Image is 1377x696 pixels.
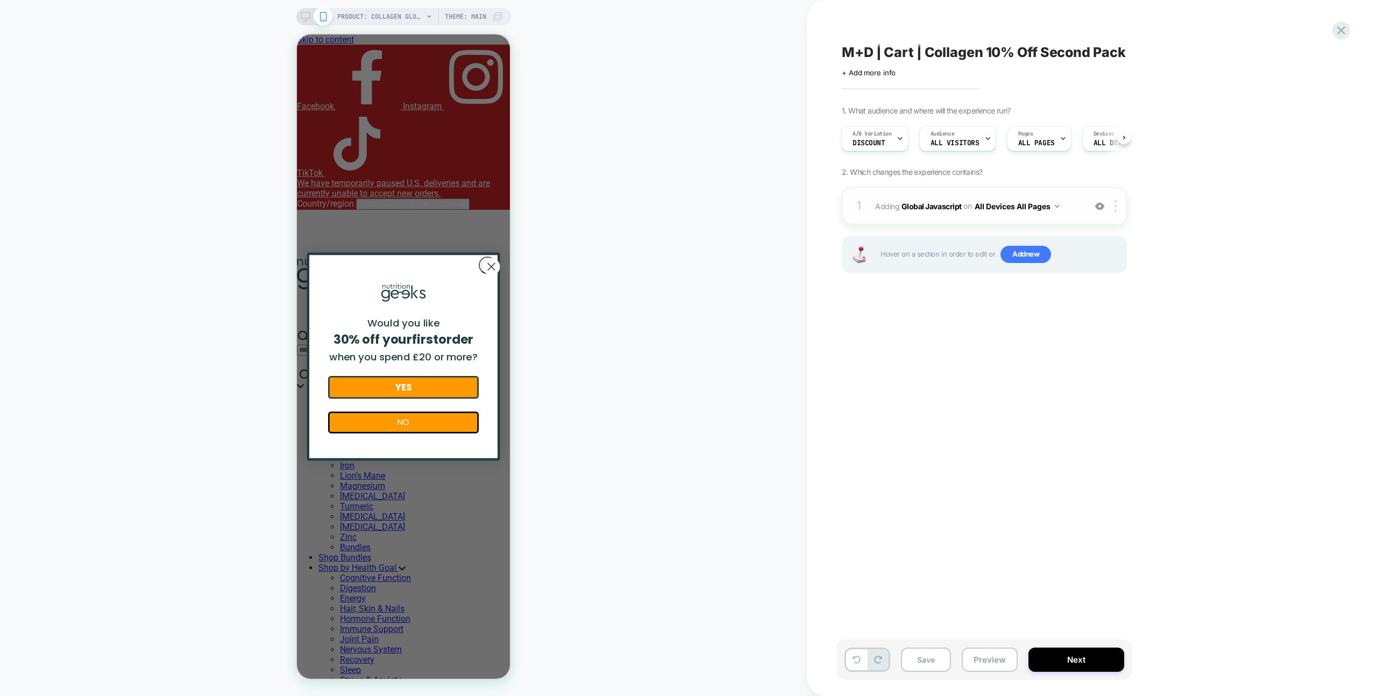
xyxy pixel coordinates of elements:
span: A/B Variation [853,130,892,138]
span: when you spend £20 or more? [32,316,180,330]
button: Next [1028,648,1124,672]
span: Audience [931,130,955,138]
span: Would you like [70,281,143,295]
span: PRODUCT: Collagen Glow Up Powder [337,8,423,25]
span: Hover on a section in order to edit or [881,246,1120,263]
img: b13cf905-4b1c-41bd-8397-cf34267f0ce4.png [82,240,131,275]
span: All Visitors [931,139,979,147]
div: 1 [854,195,864,217]
span: Pages [1018,130,1033,138]
span: Add new [1000,246,1051,263]
span: Adding [875,198,1080,214]
img: down arrow [1055,205,1059,208]
button: NO [31,377,182,399]
span: first [115,296,141,314]
span: Devices [1094,130,1115,138]
span: 30% off your order [37,296,177,314]
b: Global Javascript [902,201,962,210]
span: ALL PAGES [1018,139,1055,147]
span: + Add more info [842,68,896,77]
button: All Devices All Pages [975,198,1059,214]
span: 1. What audience and where will the experience run? [842,106,1010,115]
button: YES [31,342,182,364]
button: Close dialog [182,222,199,239]
span: Theme: MAIN [445,8,486,25]
img: crossed eye [1095,202,1104,211]
span: on [963,199,971,212]
span: 2. Which changes the experience contains? [842,167,982,176]
span: DISCOUNT [853,139,885,147]
button: Preview [962,648,1018,672]
span: ALL DEVICES [1094,139,1138,147]
span: M+D | Cart | Collagen 10% Off Second Pack [842,44,1126,60]
img: close [1115,200,1117,212]
img: Joystick [848,246,870,263]
button: Save [901,648,951,672]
